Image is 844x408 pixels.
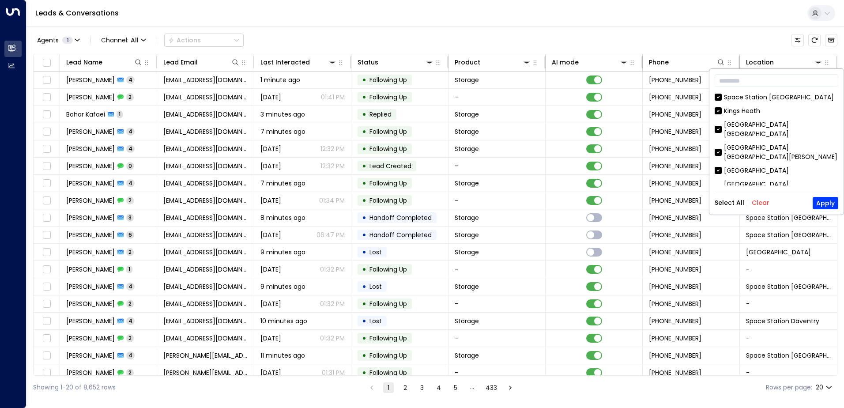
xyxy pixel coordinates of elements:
[724,93,834,102] div: Space Station [GEOGRAPHIC_DATA]
[746,282,831,291] span: Space Station Wakefield
[163,282,248,291] span: kershawben0@gmail.com
[41,144,52,155] span: Toggle select row
[448,192,546,209] td: -
[649,282,701,291] span: +447535503812
[126,214,134,221] span: 3
[41,333,52,344] span: Toggle select row
[126,231,134,238] span: 6
[164,34,244,47] button: Actions
[163,144,248,153] span: chloefw@hotmail.com
[362,227,366,242] div: •
[455,76,479,84] span: Storage
[358,57,378,68] div: Status
[126,334,134,342] span: 2
[455,213,479,222] span: Storage
[740,364,837,381] td: -
[66,213,115,222] span: Jane Howarth
[715,120,838,139] div: [GEOGRAPHIC_DATA] [GEOGRAPHIC_DATA]
[163,334,248,343] span: pamilganj@gmail.com
[163,299,248,308] span: kershawben0@gmail.com
[649,317,701,325] span: +447983496879
[41,316,52,327] span: Toggle select row
[715,166,838,175] div: [GEOGRAPHIC_DATA]
[746,351,831,360] span: Space Station Solihull
[66,76,115,84] span: Jemma Davies
[766,383,812,392] label: Rows per page:
[66,179,115,188] span: Liz Shaylor
[37,37,59,43] span: Agents
[400,382,411,393] button: Go to page 2
[369,76,407,84] span: Following Up
[98,34,150,46] button: Channel:All
[126,283,135,290] span: 4
[62,37,73,44] span: 1
[320,334,345,343] p: 01:32 PM
[649,351,701,360] span: +447770657879
[168,36,201,44] div: Actions
[260,368,281,377] span: Aug 17, 2025
[813,197,838,209] button: Apply
[649,127,701,136] span: +447941892231
[66,162,115,170] span: Chloe Forestier-Walker
[715,143,838,162] div: [GEOGRAPHIC_DATA] [GEOGRAPHIC_DATA][PERSON_NAME]
[41,367,52,378] span: Toggle select row
[369,179,407,188] span: Following Up
[126,300,134,307] span: 2
[362,262,366,277] div: •
[369,282,382,291] span: Lost
[362,348,366,363] div: •
[362,176,366,191] div: •
[362,159,366,174] div: •
[455,351,479,360] span: Storage
[319,196,345,205] p: 01:34 PM
[362,72,366,87] div: •
[66,127,115,136] span: Chloe Forestier-Walker
[724,180,838,198] div: [GEOGRAPHIC_DATA] [GEOGRAPHIC_DATA]
[321,93,345,102] p: 01:41 PM
[163,248,248,257] span: melarkems@icloud.com
[33,383,116,392] div: Showing 1-20 of 8,652 rows
[740,330,837,347] td: -
[66,248,115,257] span: Ellis Wilson
[41,195,52,206] span: Toggle select row
[455,127,479,136] span: Storage
[366,382,516,393] nav: pagination navigation
[41,92,52,103] span: Toggle select row
[649,334,701,343] span: +447983496879
[455,179,479,188] span: Storage
[740,261,837,278] td: -
[66,299,115,308] span: Benjamin Kershaw
[163,93,248,102] span: umt.admin@banburyseacadets.org.uk
[746,57,774,68] div: Location
[126,128,135,135] span: 4
[66,282,115,291] span: Benjamin Kershaw
[369,299,407,308] span: Following Up
[126,93,134,101] span: 2
[41,75,52,86] span: Toggle select row
[448,261,546,278] td: -
[126,162,134,170] span: 0
[320,265,345,274] p: 01:32 PM
[66,196,115,205] span: Liz Shaylor
[649,76,701,84] span: +447931746392
[448,89,546,106] td: -
[455,282,479,291] span: Storage
[455,110,479,119] span: Storage
[369,110,392,119] span: Replied
[649,179,701,188] span: +447748630611
[41,178,52,189] span: Toggle select row
[260,57,310,68] div: Last Interacted
[552,57,579,68] div: AI mode
[260,230,281,239] span: Aug 18, 2025
[260,351,305,360] span: 11 minutes ago
[66,334,115,343] span: Jenie Wright
[450,382,461,393] button: Go to page 5
[484,382,499,393] button: Go to page 433
[724,106,760,116] div: Kings Heath
[260,179,305,188] span: 7 minutes ago
[369,368,407,377] span: Following Up
[320,144,345,153] p: 12:32 PM
[320,162,345,170] p: 12:32 PM
[552,57,628,68] div: AI mode
[163,196,248,205] span: lizshaylor@yahoo.co.uk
